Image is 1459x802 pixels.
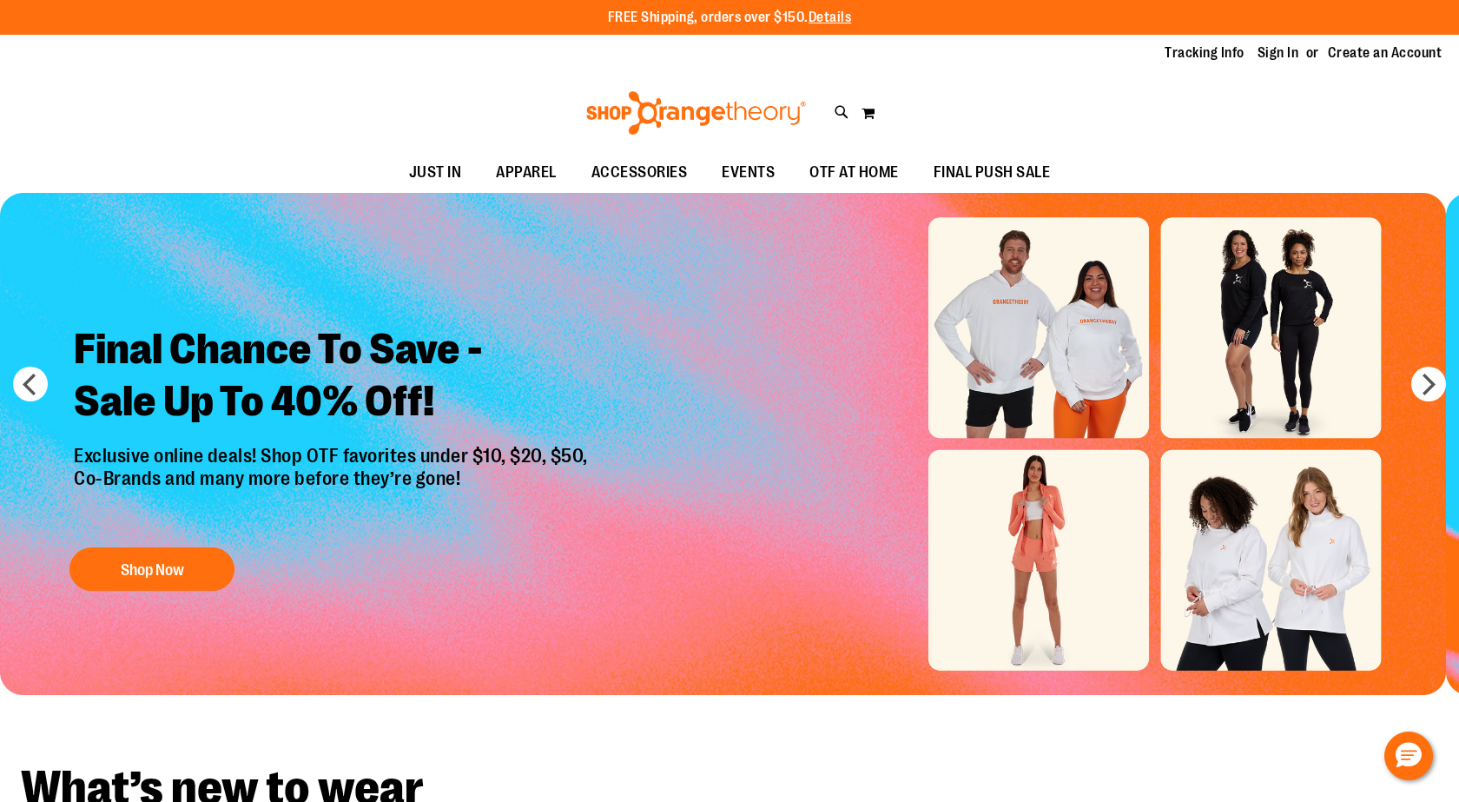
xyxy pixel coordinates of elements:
a: Details [809,10,852,25]
button: prev [13,367,48,401]
span: APPAREL [496,153,557,192]
p: FREE Shipping, orders over $150. [608,8,852,28]
p: Exclusive online deals! Shop OTF favorites under $10, $20, $50, Co-Brands and many more before th... [61,445,605,530]
button: next [1411,367,1446,401]
a: Sign In [1258,43,1299,63]
a: Tracking Info [1165,43,1244,63]
span: OTF AT HOME [809,153,899,192]
a: OTF AT HOME [792,153,916,193]
a: ACCESSORIES [574,153,705,193]
span: EVENTS [722,153,775,192]
a: Create an Account [1328,43,1442,63]
a: JUST IN [392,153,479,193]
span: FINAL PUSH SALE [934,153,1051,192]
img: Shop Orangetheory [584,91,809,135]
span: JUST IN [409,153,462,192]
span: ACCESSORIES [591,153,688,192]
a: FINAL PUSH SALE [916,153,1068,193]
a: EVENTS [704,153,792,193]
a: APPAREL [479,153,574,193]
a: Final Chance To Save -Sale Up To 40% Off! Exclusive online deals! Shop OTF favorites under $10, $... [61,310,605,600]
button: Hello, have a question? Let’s chat. [1384,732,1433,780]
button: Shop Now [69,547,234,591]
h2: Final Chance To Save - Sale Up To 40% Off! [61,310,605,445]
